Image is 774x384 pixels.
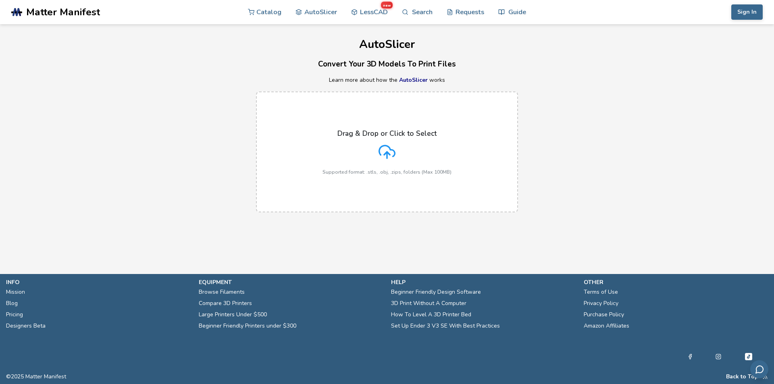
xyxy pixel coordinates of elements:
[381,2,393,8] span: new
[716,352,721,361] a: Instagram
[199,278,383,286] p: equipment
[687,352,693,361] a: Facebook
[26,6,100,18] span: Matter Manifest
[726,374,758,380] button: Back to Top
[6,286,25,298] a: Mission
[391,278,576,286] p: help
[584,298,618,309] a: Privacy Policy
[750,360,768,378] button: Send feedback via email
[584,286,618,298] a: Terms of Use
[337,129,437,137] p: Drag & Drop or Click to Select
[391,298,466,309] a: 3D Print Without A Computer
[199,286,245,298] a: Browse Filaments
[6,320,46,332] a: Designers Beta
[391,286,481,298] a: Beginner Friendly Design Software
[199,320,296,332] a: Beginner Friendly Printers under $300
[6,298,18,309] a: Blog
[584,278,768,286] p: other
[391,309,471,320] a: How To Level A 3D Printer Bed
[584,320,629,332] a: Amazon Affiliates
[584,309,624,320] a: Purchase Policy
[6,309,23,320] a: Pricing
[731,4,763,20] button: Sign In
[6,374,66,380] span: © 2025 Matter Manifest
[6,278,191,286] p: info
[744,352,753,361] a: Tiktok
[762,374,768,380] a: RSS Feed
[199,298,252,309] a: Compare 3D Printers
[399,76,428,84] a: AutoSlicer
[391,320,500,332] a: Set Up Ender 3 V3 SE With Best Practices
[322,169,451,175] p: Supported format: .stls, .obj, .zips, folders (Max 100MB)
[199,309,267,320] a: Large Printers Under $500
